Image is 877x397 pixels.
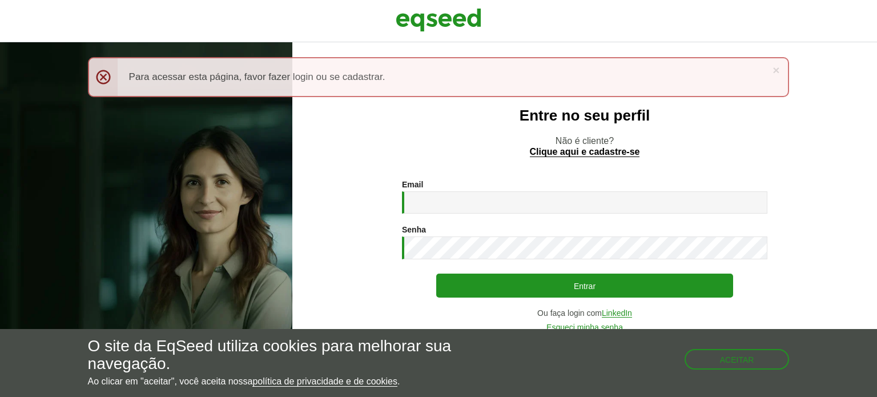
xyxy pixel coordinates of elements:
p: Ao clicar em "aceitar", você aceita nossa . [88,376,509,387]
button: Aceitar [685,349,790,370]
a: política de privacidade e de cookies [252,377,397,387]
div: Ou faça login com [402,309,767,318]
a: Clique aqui e cadastre-se [530,147,640,157]
label: Email [402,181,423,189]
a: Esqueci minha senha [546,323,623,332]
label: Senha [402,226,426,234]
p: Não é cliente? [315,135,854,157]
a: LinkedIn [602,309,632,318]
h2: Entre no seu perfil [315,107,854,124]
div: Para acessar esta página, favor fazer login ou se cadastrar. [88,57,790,97]
img: EqSeed Logo [396,6,481,34]
h5: O site da EqSeed utiliza cookies para melhorar sua navegação. [88,338,509,373]
button: Entrar [436,274,733,298]
a: × [773,64,779,76]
